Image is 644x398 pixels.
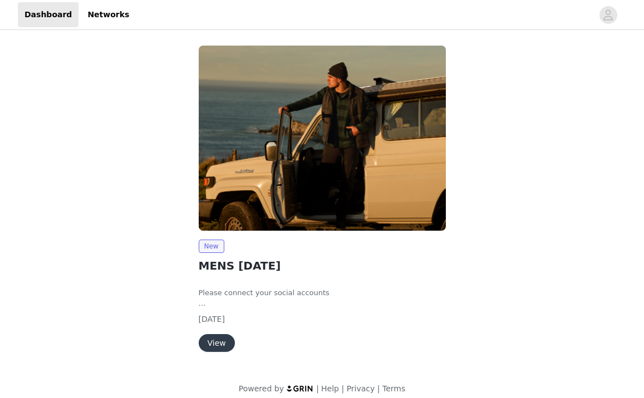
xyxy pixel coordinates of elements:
[199,339,235,347] a: View
[603,6,613,24] div: avatar
[286,385,314,392] img: logo
[199,334,235,352] button: View
[199,257,446,274] h2: MENS [DATE]
[81,2,136,27] a: Networks
[239,384,284,393] span: Powered by
[321,384,339,393] a: Help
[382,384,405,393] a: Terms
[199,240,224,253] span: New
[347,384,375,393] a: Privacy
[199,287,446,298] li: Please connect your social accounts
[199,315,225,324] span: [DATE]
[199,46,446,231] img: Fabletics
[341,384,344,393] span: |
[377,384,380,393] span: |
[316,384,319,393] span: |
[18,2,78,27] a: Dashboard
